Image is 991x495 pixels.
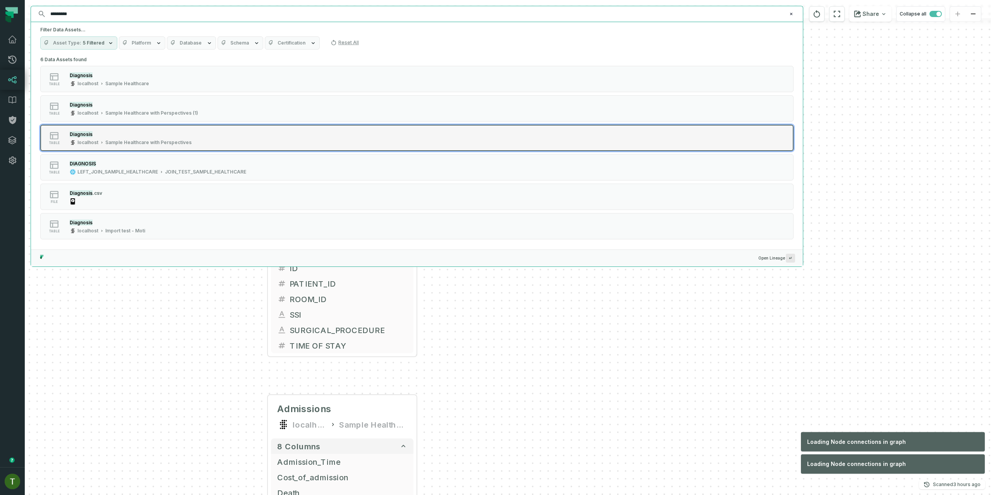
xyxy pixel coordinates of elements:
[849,6,892,22] button: Share
[933,481,981,488] p: Scanned
[77,81,98,87] div: localhost
[919,480,985,489] button: Scanned[DATE] 4:21:39 PM
[896,6,945,22] button: Collapse all
[40,184,794,210] button: file
[77,169,158,175] div: LEFT_JOIN_SAMPLE_HEALTHCARE
[277,471,407,483] span: Cost_of_admission
[277,325,286,335] span: string
[801,432,985,451] div: Loading Node connections in graph
[271,322,413,338] button: SURGICAL_PROCEDURE
[49,112,60,115] span: table
[70,102,93,108] mark: Diagnosis
[290,262,407,274] span: ID
[40,27,794,33] h5: Filter Data Assets...
[293,418,327,431] div: localhost
[119,36,165,50] button: Platform
[277,442,321,451] span: 8 columns
[70,131,93,137] mark: Diagnosis
[5,474,20,489] img: avatar of Tomer Galun
[787,10,795,18] button: Clear search query
[277,294,286,304] span: integer
[271,469,413,485] button: Cost_of_admission
[40,125,794,151] button: tablelocalhostSample Healthcare with Perspectives
[180,40,202,46] span: Database
[271,454,413,469] button: Admission_Time
[278,40,305,46] span: Certification
[49,82,60,86] span: table
[70,220,93,225] mark: Diagnosis
[271,260,413,276] button: ID
[271,291,413,307] button: ROOM_ID
[40,54,794,249] div: 6 Data Assets found
[105,110,198,116] div: Sample Healthcare with Perspectives (1)
[271,307,413,322] button: SSI
[265,36,320,50] button: Certification
[271,276,413,291] button: PATIENT_ID
[49,229,60,233] span: table
[31,54,803,249] div: Suggestions
[277,310,286,319] span: string
[290,324,407,336] span: SURGICAL_PROCEDURE
[40,213,794,239] button: tablelocalhostImport test - Moti
[277,263,286,273] span: integer
[953,481,981,487] relative-time: Sep 30, 2025, 4:21 PM GMT+3
[40,36,117,50] button: Asset Type5 Filtered
[77,139,98,146] div: localhost
[271,338,413,353] button: TIME OF STAY
[965,7,981,22] button: zoom out
[70,161,96,167] mark: DIAGNOSIS
[290,293,407,305] span: ROOM_ID
[77,228,98,234] div: localhost
[277,456,407,467] span: Admission_Time
[132,40,151,46] span: Platform
[40,154,794,180] button: tableLEFT_JOIN_SAMPLE_HEALTHCAREJOIN_TEST_SAMPLE_HEALTHCARE
[40,95,794,122] button: tablelocalhostSample Healthcare with Perspectives (1)
[53,40,81,46] span: Asset Type
[277,279,286,288] span: integer
[290,278,407,289] span: PATIENT_ID
[9,457,15,464] div: Tooltip anchor
[105,228,145,234] div: Import test - Moti
[105,81,149,87] div: Sample Healthcare
[51,200,58,204] span: file
[230,40,249,46] span: Schema
[758,254,795,263] span: Open Lineage
[290,340,407,351] span: TIME OF STAY
[83,40,105,46] span: 5 Filtered
[290,309,407,320] span: SSI
[49,170,60,174] span: table
[327,36,362,49] button: Reset All
[49,141,60,145] span: table
[105,139,192,146] div: Sample Healthcare with Perspectives
[339,418,407,431] div: Sample Healthcare
[277,403,331,415] span: Admissions
[70,72,93,78] mark: Diagnosis
[70,190,93,196] mark: Diagnosis
[40,66,794,92] button: tablelocalhostSample Healthcare
[218,36,263,50] button: Schema
[93,190,102,196] span: .csv
[786,254,795,263] span: Press ↵ to add a new Data Asset to the graph
[801,454,985,474] div: Loading Node connections in graph
[165,169,246,175] div: JOIN_TEST_SAMPLE_HEALTHCARE
[77,110,98,116] div: localhost
[167,36,216,50] button: Database
[277,341,286,350] span: integer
